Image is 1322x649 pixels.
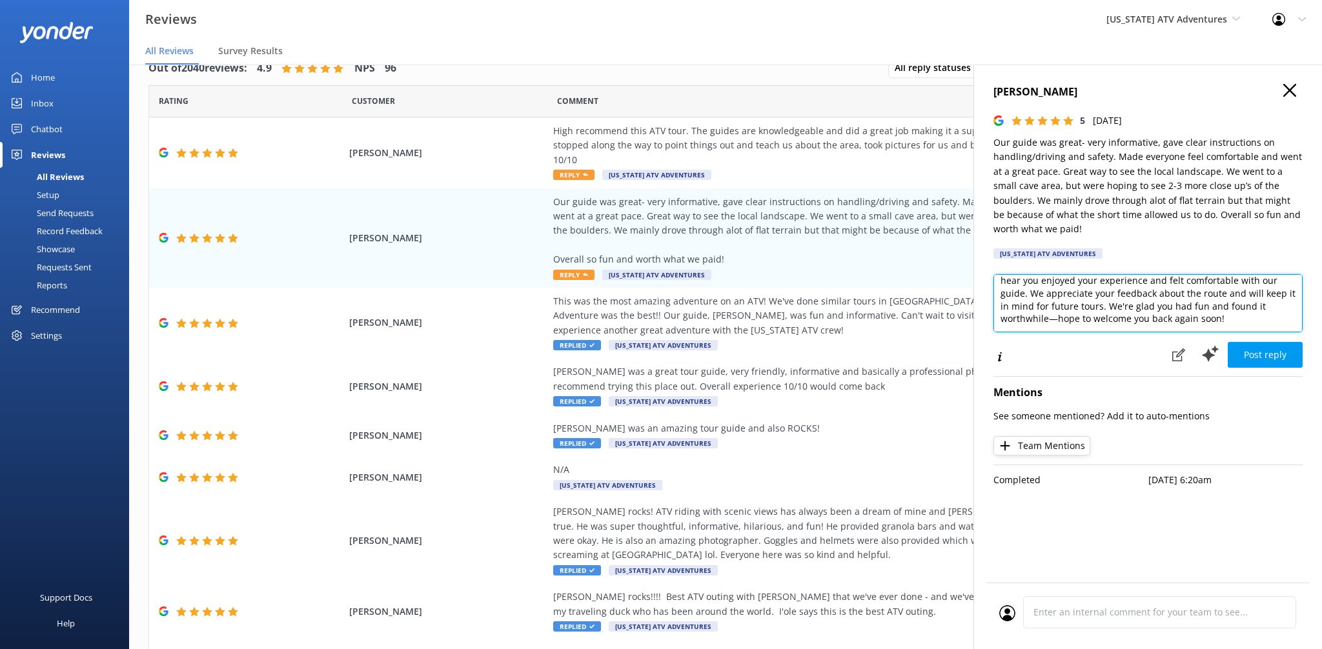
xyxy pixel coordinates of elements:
span: [PERSON_NAME] [349,231,546,245]
h4: Out of 2040 reviews: [148,60,247,77]
span: Reply [553,170,595,180]
a: Send Requests [8,204,129,222]
div: Settings [31,323,62,348]
span: [US_STATE] ATV Adventures [609,621,718,632]
div: [PERSON_NAME] rocks!!!! Best ATV outing with [PERSON_NAME] that we've ever done - and we've done ... [553,590,1141,619]
span: Date [352,95,395,107]
span: 5 [1080,114,1085,126]
button: Close [1283,84,1296,98]
span: Replied [553,621,601,632]
span: Reply [553,270,595,280]
span: [PERSON_NAME] [349,428,546,443]
h4: Mentions [993,384,1303,401]
a: Requests Sent [8,258,129,276]
span: Survey Results [218,45,283,57]
span: All Reviews [145,45,194,57]
div: Chatbot [31,116,63,142]
span: [PERSON_NAME] [349,379,546,394]
div: High recommend this ATV tour. The guides are knowledgeable and did a great job making it a super ... [553,124,1141,167]
span: Replied [553,396,601,406]
div: [PERSON_NAME] rocks! ATV riding with scenic views has always been a dream of mine and [PERSON_NAM... [553,504,1141,563]
p: [DATE] 6:20am [1148,473,1303,487]
span: All reply statuses [895,61,979,75]
div: Send Requests [8,204,94,222]
div: Setup [8,186,59,204]
div: Showcase [8,240,75,258]
div: Requests Sent [8,258,92,276]
span: [PERSON_NAME] [349,146,546,160]
span: [PERSON_NAME] [349,604,546,619]
span: [US_STATE] ATV Adventures [609,438,718,448]
p: [DATE] [1093,114,1122,128]
span: Replied [553,565,601,575]
span: [US_STATE] ATV Adventures [1106,13,1227,25]
span: [US_STATE] ATV Adventures [602,170,711,180]
div: Our guide was great- very informative, gave clear instructions on handling/driving and safety. Ma... [553,195,1141,267]
div: Home [31,65,55,90]
span: [PERSON_NAME] [349,315,546,330]
p: Our guide was great- very informative, gave clear instructions on handling/driving and safety. Ma... [993,135,1303,237]
span: [PERSON_NAME] [349,470,546,484]
h4: 4.9 [257,60,272,77]
span: [US_STATE] ATV Adventures [609,340,718,350]
span: Replied [553,340,601,350]
h4: NPS [354,60,375,77]
div: Recommend [31,297,80,323]
div: [PERSON_NAME] was an amazing tour guide and also ROCKS! [553,421,1141,435]
div: N/A [553,463,1141,477]
img: user_profile.svg [999,605,1015,621]
a: Record Feedback [8,222,129,240]
p: See someone mentioned? Add it to auto-mentions [993,409,1303,423]
textarea: Thank you so much for your wonderful review! We're thrilled to hear you enjoyed your experience a... [993,274,1303,332]
div: Support Docs [40,584,92,610]
a: Showcase [8,240,129,258]
h3: Reviews [145,9,197,30]
p: Completed [993,473,1148,487]
span: [PERSON_NAME] [349,534,546,548]
span: [US_STATE] ATV Adventures [553,480,662,490]
span: Replied [553,438,601,448]
a: Setup [8,186,129,204]
div: Help [57,610,75,636]
div: Reviews [31,142,65,168]
span: [US_STATE] ATV Adventures [609,565,718,575]
span: [US_STATE] ATV Adventures [609,396,718,406]
div: Record Feedback [8,222,103,240]
h4: [PERSON_NAME] [993,84,1303,101]
button: Post reply [1228,342,1303,368]
a: Reports [8,276,129,294]
h4: 96 [385,60,396,77]
span: [US_STATE] ATV Adventures [602,270,711,280]
span: Question [557,95,598,107]
a: All Reviews [8,168,129,186]
img: yonder-white-logo.png [19,22,94,43]
span: Date [159,95,188,107]
div: This was the most amazing adventure on an ATV! We've done similar tours in [GEOGRAPHIC_DATA], etc... [553,294,1141,337]
button: Team Mentions [993,436,1090,455]
div: Reports [8,276,67,294]
div: All Reviews [8,168,84,186]
div: Inbox [31,90,54,116]
div: [PERSON_NAME] was a great tour guide, very friendly, informative and basically a professional pho... [553,364,1141,394]
div: [US_STATE] ATV Adventures [993,248,1103,259]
